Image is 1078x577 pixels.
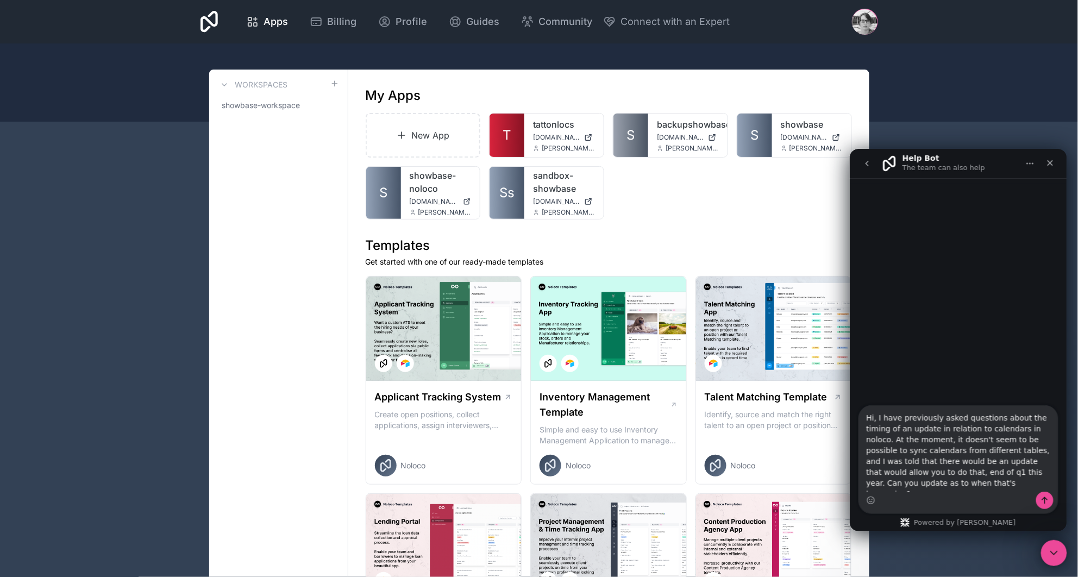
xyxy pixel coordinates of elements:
a: [DOMAIN_NAME] [533,197,595,206]
span: Noloco [401,460,426,471]
a: S [613,114,648,157]
a: [DOMAIN_NAME] [657,133,719,142]
span: S [379,184,387,202]
iframe: Intercom live chat [850,149,1067,531]
p: Create open positions, collect applications, assign interviewers, centralise candidate feedback a... [375,409,513,431]
h1: Inventory Management Template [540,390,670,420]
a: showbase [781,118,843,131]
a: Community [512,10,601,34]
span: [DOMAIN_NAME] [410,197,459,206]
h1: My Apps [366,87,421,104]
span: [DOMAIN_NAME] [533,133,580,142]
p: Get started with one of our ready-made templates [366,256,852,267]
span: [DOMAIN_NAME] [657,133,704,142]
span: Community [538,14,592,29]
span: [PERSON_NAME][EMAIL_ADDRESS][DOMAIN_NAME] [542,208,595,217]
a: Profile [369,10,436,34]
h1: Templates [366,237,852,254]
h3: Workspaces [235,79,288,90]
span: [PERSON_NAME][EMAIL_ADDRESS][DOMAIN_NAME] [542,144,595,153]
p: Simple and easy to use Inventory Management Application to manage your stock, orders and Manufact... [540,424,678,446]
span: S [750,127,759,144]
a: [DOMAIN_NAME] [781,133,843,142]
a: T [490,114,524,157]
a: [DOMAIN_NAME] [410,197,472,206]
a: S [737,114,772,157]
a: Apps [237,10,297,34]
span: [DOMAIN_NAME] [781,133,828,142]
iframe: Intercom live chat [1041,540,1067,566]
a: New App [366,113,481,158]
span: [PERSON_NAME][EMAIL_ADDRESS][DOMAIN_NAME] [666,144,719,153]
h1: Talent Matching Template [705,390,828,405]
button: Connect with an Expert [603,14,730,29]
img: Airtable Logo [709,359,718,368]
a: tattonlocs [533,118,595,131]
span: Connect with an Expert [621,14,730,29]
p: Identify, source and match the right talent to an open project or position with our Talent Matchi... [705,409,843,431]
span: [DOMAIN_NAME] [533,197,580,206]
img: Airtable Logo [401,359,410,368]
a: Guides [440,10,508,34]
a: sandbox-showbase [533,169,595,195]
a: backupshowbase [657,118,719,131]
span: Apps [264,14,288,29]
a: Workspaces [218,78,288,91]
span: S [627,127,635,144]
img: Airtable Logo [566,359,574,368]
a: showbase-workspace [218,96,339,115]
span: [PERSON_NAME][EMAIL_ADDRESS][DOMAIN_NAME] [418,208,472,217]
span: Ss [499,184,515,202]
span: Noloco [566,460,591,471]
span: Billing [327,14,356,29]
span: Noloco [731,460,756,471]
span: T [503,127,511,144]
span: Profile [396,14,427,29]
a: [DOMAIN_NAME] [533,133,595,142]
a: S [366,167,401,219]
a: showbase-noloco [410,169,472,195]
span: showbase-workspace [222,100,300,111]
h1: Applicant Tracking System [375,390,502,405]
span: [PERSON_NAME][EMAIL_ADDRESS][DOMAIN_NAME] [789,144,843,153]
span: Guides [466,14,499,29]
a: Billing [301,10,365,34]
a: Ss [490,167,524,219]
